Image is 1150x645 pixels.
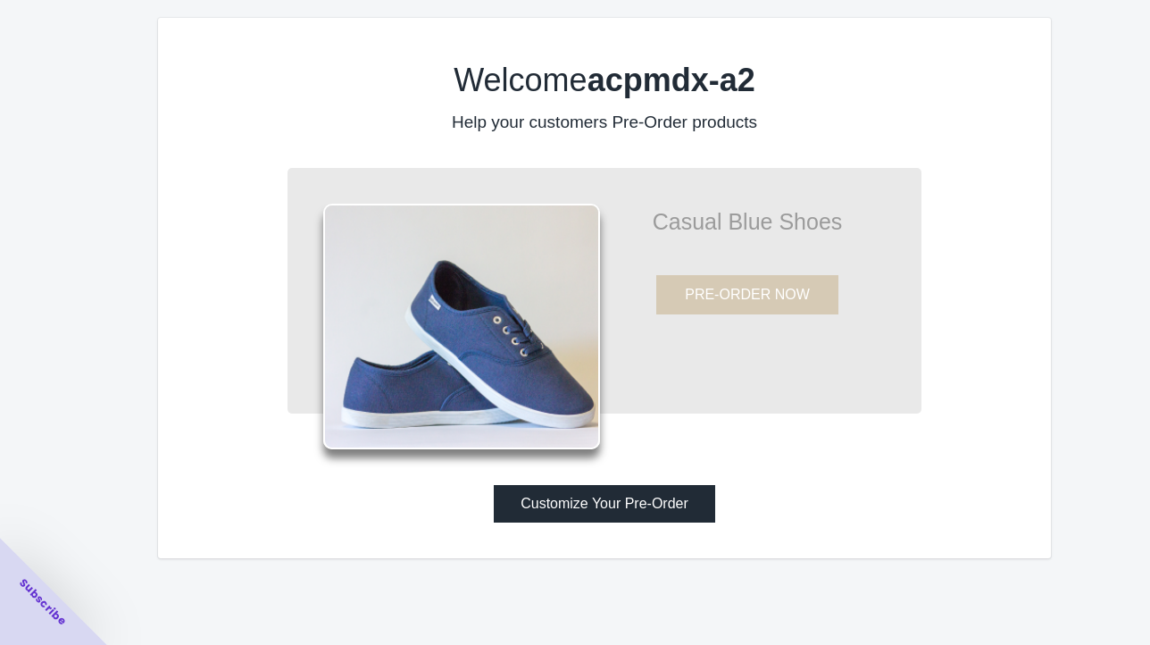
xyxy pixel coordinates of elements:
[323,204,600,449] img: shoes.png
[587,62,755,98] b: acpmdx-a2
[494,485,715,523] button: Customize Your Pre-Order
[16,575,70,629] span: Subscribe
[600,213,895,230] p: Casual Blue Shoes
[454,62,754,98] label: Welcome
[656,275,838,314] button: PRE-ORDER NOW
[452,113,757,131] label: Help your customers Pre-Order products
